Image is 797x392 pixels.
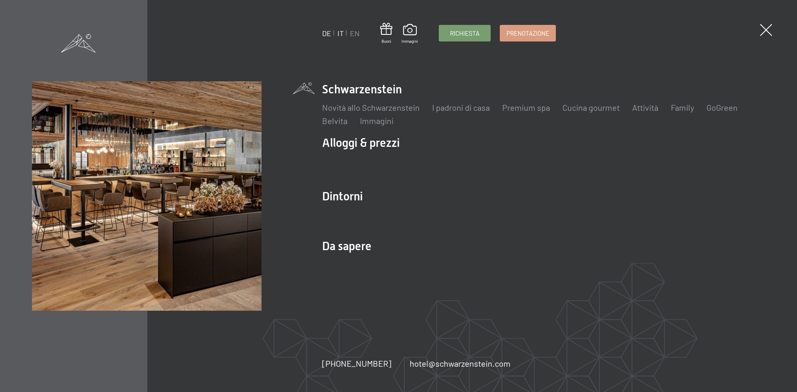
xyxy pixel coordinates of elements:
[671,102,694,112] a: Family
[337,29,344,38] a: IT
[450,29,479,38] span: Richiesta
[506,29,549,38] span: Prenotazione
[322,116,347,126] a: Belvita
[322,358,391,368] span: [PHONE_NUMBER]
[401,24,418,44] a: Immagini
[401,38,418,44] span: Immagini
[350,29,359,38] a: EN
[380,38,392,44] span: Buoni
[322,102,420,112] a: Novità allo Schwarzenstein
[322,29,331,38] a: DE
[562,102,620,112] a: Cucina gourmet
[380,23,392,44] a: Buoni
[707,102,738,112] a: GoGreen
[410,358,511,369] a: hotel@schwarzenstein.com
[322,358,391,369] a: [PHONE_NUMBER]
[632,102,658,112] a: Attività
[502,102,550,112] a: Premium spa
[432,102,490,112] a: I padroni di casa
[360,116,394,126] a: Immagini
[439,25,490,41] a: Richiesta
[500,25,555,41] a: Prenotazione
